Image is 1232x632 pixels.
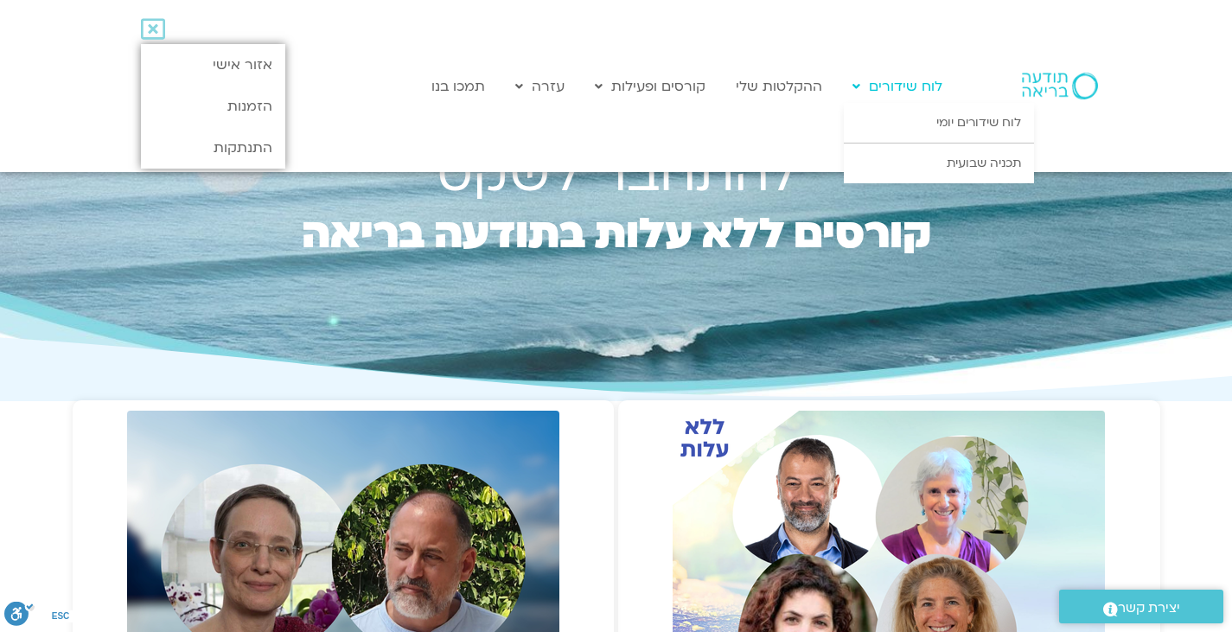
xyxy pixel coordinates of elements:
img: תודעה בריאה [1022,73,1098,99]
a: קורסים ופעילות [586,70,714,103]
h1: להתחבר לשקט [265,151,967,198]
a: תמכו בנו [423,70,494,103]
a: אזור אישי [141,44,285,86]
a: הזמנות [141,86,285,127]
span: יצירת קשר [1118,597,1180,620]
a: עזרה [507,70,573,103]
a: ההקלטות שלי [727,70,831,103]
a: יצירת קשר [1059,590,1223,623]
h2: קורסים ללא עלות בתודעה בריאה [265,215,967,293]
a: תכניה שבועית [844,144,1034,183]
a: לוח שידורים יומי [844,103,1034,143]
a: לוח שידורים [844,70,951,103]
a: התנתקות [141,127,285,169]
